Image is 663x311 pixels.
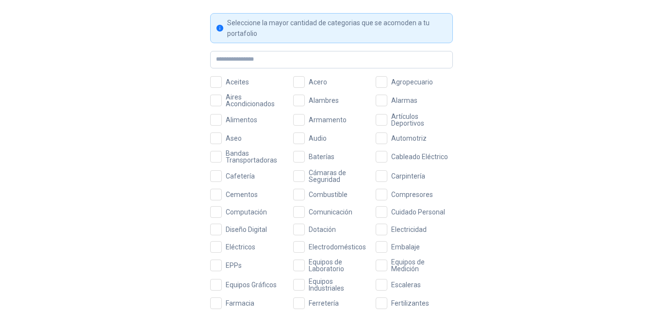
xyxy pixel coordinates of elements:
[222,79,253,85] span: Aceites
[305,116,350,123] span: Armamento
[222,94,287,107] span: Aires Acondicionados
[216,25,223,32] span: info-circle
[305,97,343,104] span: Alambres
[227,17,447,39] div: Seleccione la mayor cantidad de categorias que se acomoden a tu portafolio
[222,244,259,250] span: Eléctricos
[222,150,287,164] span: Bandas Transportadoras
[305,226,340,233] span: Dotación
[387,135,431,142] span: Automotriz
[387,226,431,233] span: Electricidad
[222,300,258,307] span: Farmacia
[387,281,425,288] span: Escaleras
[222,135,246,142] span: Aseo
[305,135,331,142] span: Audio
[222,116,261,123] span: Alimentos
[387,209,449,215] span: Cuidado Personal
[305,153,338,160] span: Baterías
[222,209,271,215] span: Computación
[305,300,343,307] span: Ferretería
[305,79,331,85] span: Acero
[387,153,452,160] span: Cableado Eléctrico
[222,191,262,198] span: Cementos
[387,79,437,85] span: Agropecuario
[305,169,370,183] span: Cámaras de Seguridad
[305,191,351,198] span: Combustible
[387,191,437,198] span: Compresores
[387,97,421,104] span: Alarmas
[222,226,271,233] span: Diseño Digital
[387,300,433,307] span: Fertilizantes
[305,209,356,215] span: Comunicación
[222,262,246,269] span: EPPs
[222,173,259,180] span: Cafetería
[305,278,370,292] span: Equipos Industriales
[387,113,453,127] span: Artículos Deportivos
[387,173,429,180] span: Carpintería
[222,281,281,288] span: Equipos Gráficos
[305,259,370,272] span: Equipos de Laboratorio
[387,244,424,250] span: Embalaje
[305,244,370,250] span: Electrodomésticos
[387,259,453,272] span: Equipos de Medición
